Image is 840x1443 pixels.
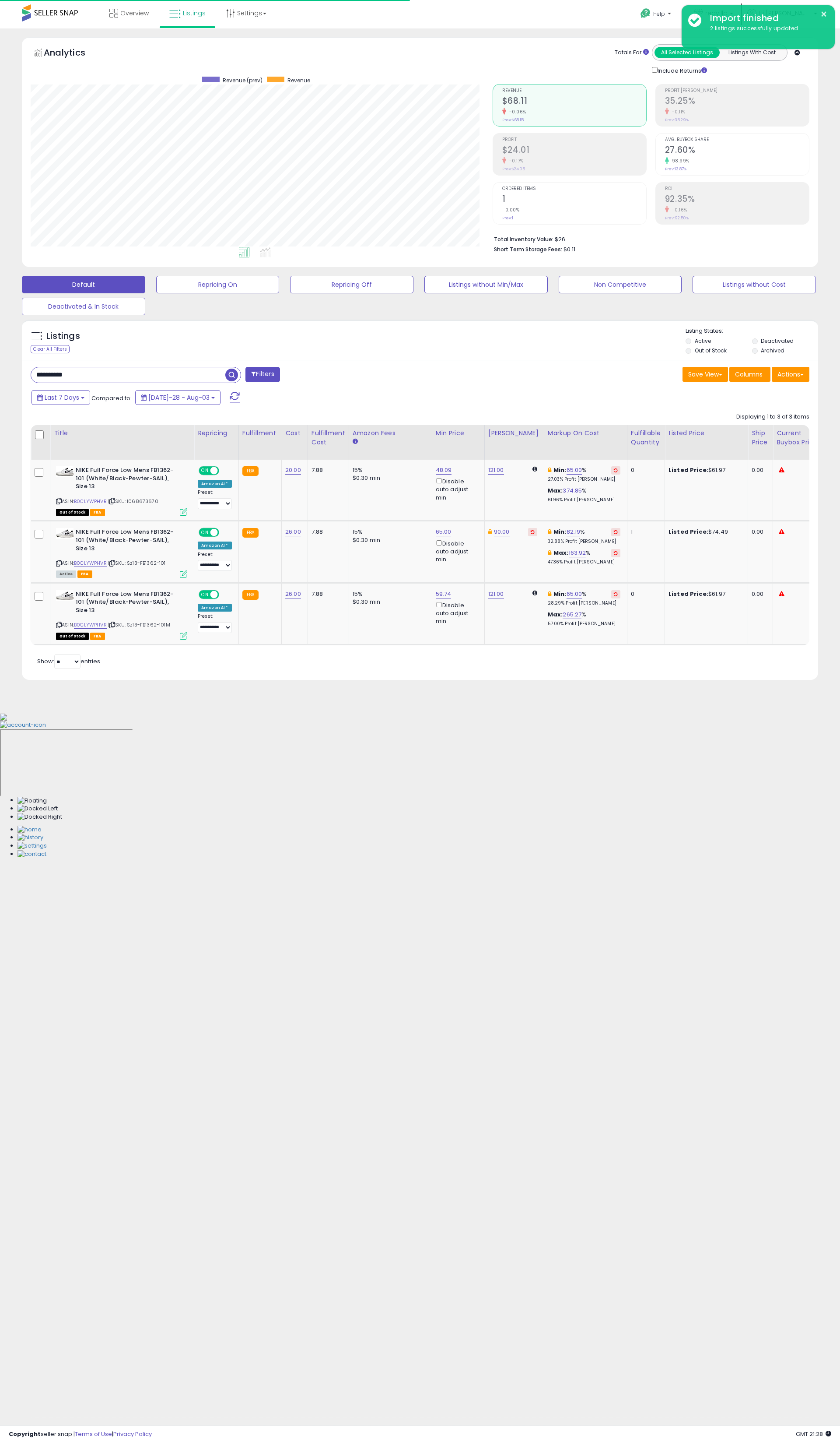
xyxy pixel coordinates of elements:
[668,590,741,598] div: $61.97
[669,158,689,164] small: 98.99%
[665,215,689,221] small: Prev: 92.50%
[56,590,73,601] img: 31ABiqa46rL._SL40_.jpg
[548,466,620,482] div: %
[108,498,158,505] span: | SKU: 1068673670
[761,347,784,354] label: Archived
[752,528,766,536] div: 0.00
[719,47,784,58] button: Listings With Cost
[752,429,769,447] div: Ship Price
[567,528,581,536] a: 82.19
[502,187,646,191] span: Ordered Items
[494,528,510,536] a: 90.00
[198,552,232,571] div: Preset:
[506,158,524,164] small: -0.17%
[569,549,586,557] a: 163.92
[567,466,582,475] a: 65.00
[640,8,651,19] i: Get Help
[120,9,149,18] span: Overview
[502,137,646,142] span: Profit
[353,590,425,598] div: 15%
[665,145,809,157] h2: 27.60%
[198,613,232,633] div: Preset:
[56,528,73,539] img: 31ABiqa46rL._SL40_.jpg
[693,276,816,293] button: Listings without Cost
[44,46,102,61] h5: Analytics
[56,590,187,639] div: ASIN:
[494,233,803,244] li: $26
[502,96,646,108] h2: $68.11
[56,466,73,477] img: 31ABiqa46rL._SL40_.jpg
[494,236,553,243] b: Total Inventory Value:
[56,633,89,640] span: All listings that are currently out of stock and unavailable for purchase on Amazon
[311,590,342,598] div: 7.88
[353,474,425,482] div: $0.30 min
[17,805,58,813] img: Docked Left
[631,590,658,598] div: 0
[502,166,525,172] small: Prev: $24.05
[548,549,620,565] div: %
[665,187,809,191] span: ROI
[74,621,107,629] a: B0CLYWPHVR
[218,591,232,598] span: OFF
[31,345,70,353] div: Clear All Filters
[285,429,304,438] div: Cost
[287,77,310,84] span: Revenue
[285,466,301,475] a: 20.00
[17,813,62,821] img: Docked Right
[199,529,210,536] span: ON
[135,390,220,405] button: [DATE]-28 - Aug-03
[820,9,827,20] button: ×
[777,429,822,447] div: Current Buybox Price
[645,65,717,75] div: Include Returns
[668,466,741,474] div: $61.97
[548,429,623,438] div: Markup on Cost
[686,327,818,335] p: Listing States:
[90,509,105,516] span: FBA
[242,466,259,476] small: FBA
[669,109,686,115] small: -0.11%
[631,429,661,447] div: Fulfillable Quantity
[548,476,620,482] p: 27.03% Profit [PERSON_NAME]
[548,538,620,545] p: 32.88% Profit [PERSON_NAME]
[653,10,665,18] span: Help
[353,528,425,536] div: 15%
[548,621,620,627] p: 57.00% Profit [PERSON_NAME]
[22,298,145,315] button: Deactivated & In Stock
[665,194,809,206] h2: 92.35%
[56,570,76,578] span: All listings currently available for purchase on Amazon
[311,429,345,447] div: Fulfillment Cost
[46,330,80,342] h5: Listings
[17,842,47,850] img: Settings
[436,476,478,502] div: Disable auto adjust min
[668,528,708,536] b: Listed Price:
[31,390,90,405] button: Last 7 Days
[752,466,766,474] div: 0.00
[615,49,649,57] div: Totals For
[353,466,425,474] div: 15%
[108,560,166,567] span: | SKU: Sz13-FB1362-101
[76,590,182,617] b: NIKE Full Force Low Mens FB1362-101 (White/Black-Pewter-SAIL), Size 13
[665,137,809,142] span: Avg. Buybox Share
[668,429,744,438] div: Listed Price
[502,117,524,123] small: Prev: $68.15
[553,466,567,474] b: Min:
[668,466,708,474] b: Listed Price:
[494,246,562,253] b: Short Term Storage Fees:
[45,393,79,402] span: Last 7 Days
[563,486,582,495] a: 374.85
[22,276,145,293] button: Default
[502,145,646,157] h2: $24.01
[74,560,107,567] a: B0CLYWPHVR
[502,215,513,221] small: Prev: 1
[761,337,794,345] label: Deactivated
[56,466,187,515] div: ASIN:
[76,528,182,555] b: NIKE Full Force Low Mens FB1362-101 (White/Black-Pewter-SAIL), Size 13
[553,590,567,598] b: Min:
[218,467,232,475] span: OFF
[242,429,278,438] div: Fulfillment
[91,394,132,402] span: Compared to:
[682,367,728,382] button: Save View
[353,536,425,544] div: $0.30 min
[77,570,92,578] span: FBA
[17,834,43,842] img: History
